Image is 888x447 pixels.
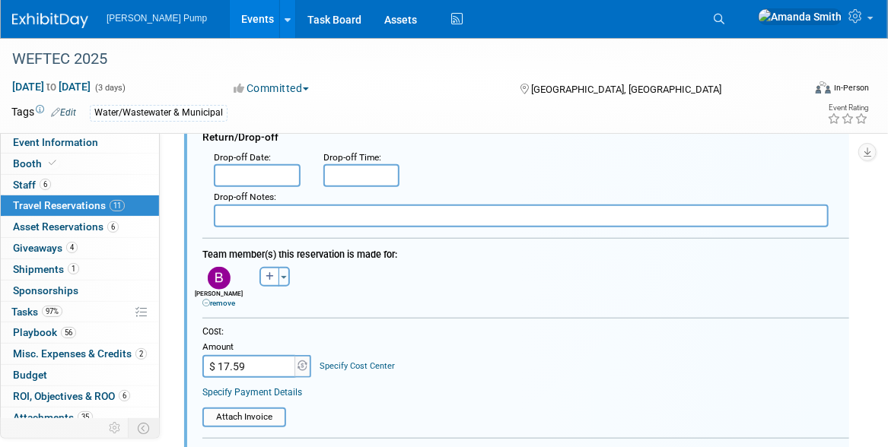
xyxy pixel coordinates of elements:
span: [PERSON_NAME] Pump [107,13,207,24]
div: Event Rating [827,104,868,112]
a: remove [202,299,235,307]
span: 56 [61,327,76,338]
td: Toggle Event Tabs [129,418,160,438]
div: Event Format [736,79,869,102]
span: Shipments [13,263,79,275]
img: Amanda Smith [758,8,842,25]
div: Water/Wastewater & Municipal [90,105,228,121]
a: Misc. Expenses & Credits2 [1,344,159,364]
img: ExhibitDay [12,13,88,28]
img: B.jpg [208,267,231,290]
span: [GEOGRAPHIC_DATA], [GEOGRAPHIC_DATA] [531,84,721,95]
span: ROI, Objectives & ROO [13,390,130,402]
small: : [214,192,276,202]
a: Specify Cost Center [320,361,396,371]
span: Budget [13,369,47,381]
a: ROI, Objectives & ROO6 [1,386,159,407]
span: Return/Drop-off [202,131,278,143]
a: Giveaways4 [1,238,159,258]
span: [DATE] [DATE] [11,80,91,94]
span: 6 [107,221,119,233]
span: Sponsorships [13,284,78,296]
td: Tags [11,104,76,122]
div: WEFTEC 2025 [7,46,785,73]
span: 4 [66,242,78,253]
span: 35 [78,411,93,423]
div: Cost: [202,325,849,338]
span: to [44,81,59,93]
button: Committed [229,81,315,96]
small: : [323,152,381,163]
a: Shipments1 [1,259,159,280]
span: Staff [13,179,51,191]
a: Event Information [1,132,159,153]
span: 6 [40,179,51,190]
a: Sponsorships [1,281,159,301]
span: 97% [42,306,62,317]
div: In-Person [833,82,869,94]
a: Staff6 [1,175,159,195]
div: Team member(s) this reservation is made for: [202,241,849,263]
span: Asset Reservations [13,220,119,233]
td: Personalize Event Tab Strip [102,418,129,438]
body: Rich Text Area. Press ALT-0 for help. [8,6,625,35]
a: Tasks97% [1,302,159,322]
a: Travel Reservations11 [1,195,159,216]
span: Event Information [13,136,98,148]
span: 6 [119,390,130,401]
a: Playbook56 [1,322,159,343]
span: Attachments [13,411,93,423]
p: 17.59+13.59+19.09 [9,6,624,21]
span: 11 [110,200,125,211]
span: Drop-off Notes [214,192,274,202]
a: Budget [1,365,159,385]
span: (3 days) [94,83,126,93]
small: : [214,152,271,163]
span: Giveaways [13,242,78,254]
i: Booth reservation complete [49,159,56,167]
span: Drop-off Time [323,152,379,163]
a: Attachments35 [1,407,159,428]
a: Specify Payment Details [202,387,302,398]
span: 1 [68,263,79,274]
span: Tasks [11,306,62,318]
span: Playbook [13,326,76,338]
span: Booth [13,157,59,170]
span: Travel Reservations [13,199,125,211]
div: Amount [202,341,313,355]
a: Edit [51,107,76,118]
span: Drop-off Date [214,152,269,163]
a: Asset Reservations6 [1,217,159,237]
span: 2 [135,348,147,360]
a: Booth [1,154,159,174]
div: [PERSON_NAME] [195,290,243,308]
img: Format-Inperson.png [816,81,831,94]
span: Misc. Expenses & Credits [13,347,147,360]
